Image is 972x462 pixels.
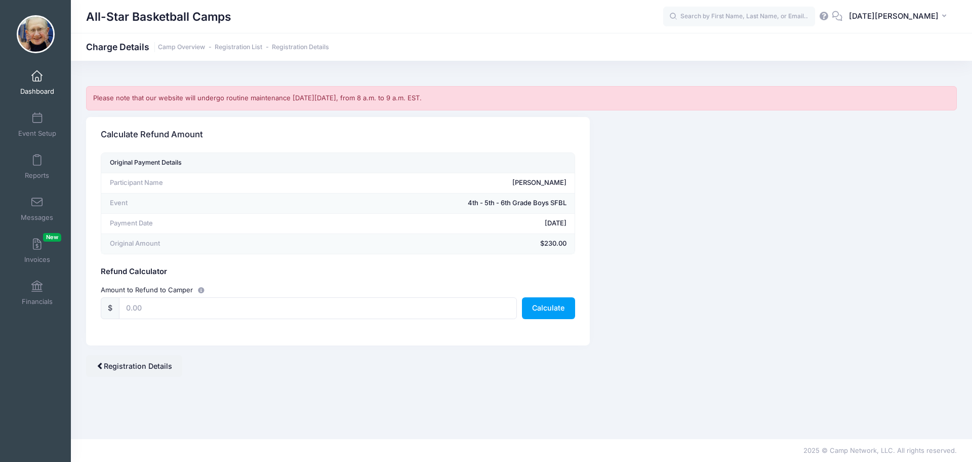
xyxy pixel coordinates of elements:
[13,233,61,268] a: InvoicesNew
[849,11,939,22] span: [DATE][PERSON_NAME]
[86,86,957,110] div: Please note that our website will undergo routine maintenance [DATE][DATE], from 8 a.m. to 9 a.m....
[96,285,580,295] div: Amount to Refund to Camper
[158,44,205,51] a: Camp Overview
[101,213,279,234] td: Payment Date
[24,255,50,264] span: Invoices
[20,87,54,96] span: Dashboard
[279,173,575,194] td: [PERSON_NAME]
[215,44,262,51] a: Registration List
[272,44,329,51] a: Registration Details
[101,120,203,149] h3: Calculate Refund Amount
[13,275,61,311] a: Financials
[17,15,55,53] img: All-Star Basketball Camps
[119,297,517,319] input: 0.00
[101,297,119,319] div: $
[13,191,61,226] a: Messages
[86,42,329,52] h1: Charge Details
[22,297,53,306] span: Financials
[110,156,182,169] div: Original Payment Details
[25,171,49,180] span: Reports
[101,234,279,254] td: Original Amount
[663,7,815,27] input: Search by First Name, Last Name, or Email...
[279,193,575,213] td: 4th - 5th - 6th Grade Boys SFBL
[43,233,61,242] span: New
[101,173,279,194] td: Participant Name
[21,213,53,222] span: Messages
[279,234,575,254] td: $230.00
[279,213,575,234] td: [DATE]
[803,446,957,454] span: 2025 © Camp Network, LLC. All rights reserved.
[13,107,61,142] a: Event Setup
[86,355,182,377] a: Registration Details
[13,65,61,100] a: Dashboard
[842,5,957,28] button: [DATE][PERSON_NAME]
[13,149,61,184] a: Reports
[101,193,279,213] td: Event
[86,5,231,28] h1: All-Star Basketball Camps
[101,267,575,277] h5: Refund Calculator
[522,297,575,319] button: Calculate
[18,129,56,138] span: Event Setup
